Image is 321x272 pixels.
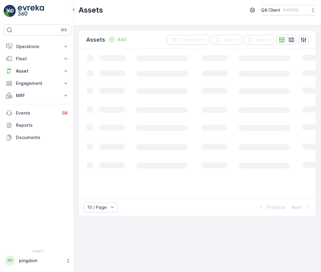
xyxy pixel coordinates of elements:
[257,204,286,211] button: Previous
[4,53,71,65] button: Fleet
[4,40,71,53] button: Operations
[291,204,311,211] button: Next
[16,110,57,116] p: Events
[179,37,206,43] p: Clear Filters
[283,8,298,13] p: ( +03:00 )
[16,68,59,74] p: Asset
[261,5,316,15] button: QA Client(+03:00)
[62,111,68,115] p: 34
[18,5,44,17] img: logo_light-DOdMpM7g.png
[4,254,71,267] button: PPpingdom
[261,7,280,13] p: QA Client
[4,107,71,119] a: Events34
[267,204,286,210] p: Previous
[292,204,302,210] p: Next
[4,5,16,17] img: logo
[244,35,274,45] button: Import
[4,249,71,253] span: v 1.50.1
[16,80,59,86] p: Engagement
[16,56,59,62] p: Fleet
[5,256,15,266] div: PP
[79,5,103,15] p: Assets
[16,122,69,128] p: Reports
[61,28,67,32] p: ⌘B
[4,77,71,89] button: Engagement
[16,134,69,141] p: Documents
[19,258,63,264] p: pingdom
[4,119,71,131] a: Reports
[16,43,59,50] p: Operations
[167,35,209,45] button: Clear Filters
[4,89,71,102] button: MRF
[212,35,242,45] button: Export
[256,37,271,43] p: Import
[4,65,71,77] button: Asset
[224,37,238,43] p: Export
[106,36,128,43] button: Add
[117,36,126,43] p: Add
[4,131,71,144] a: Documents
[86,36,105,44] p: Assets
[16,93,59,99] p: MRF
